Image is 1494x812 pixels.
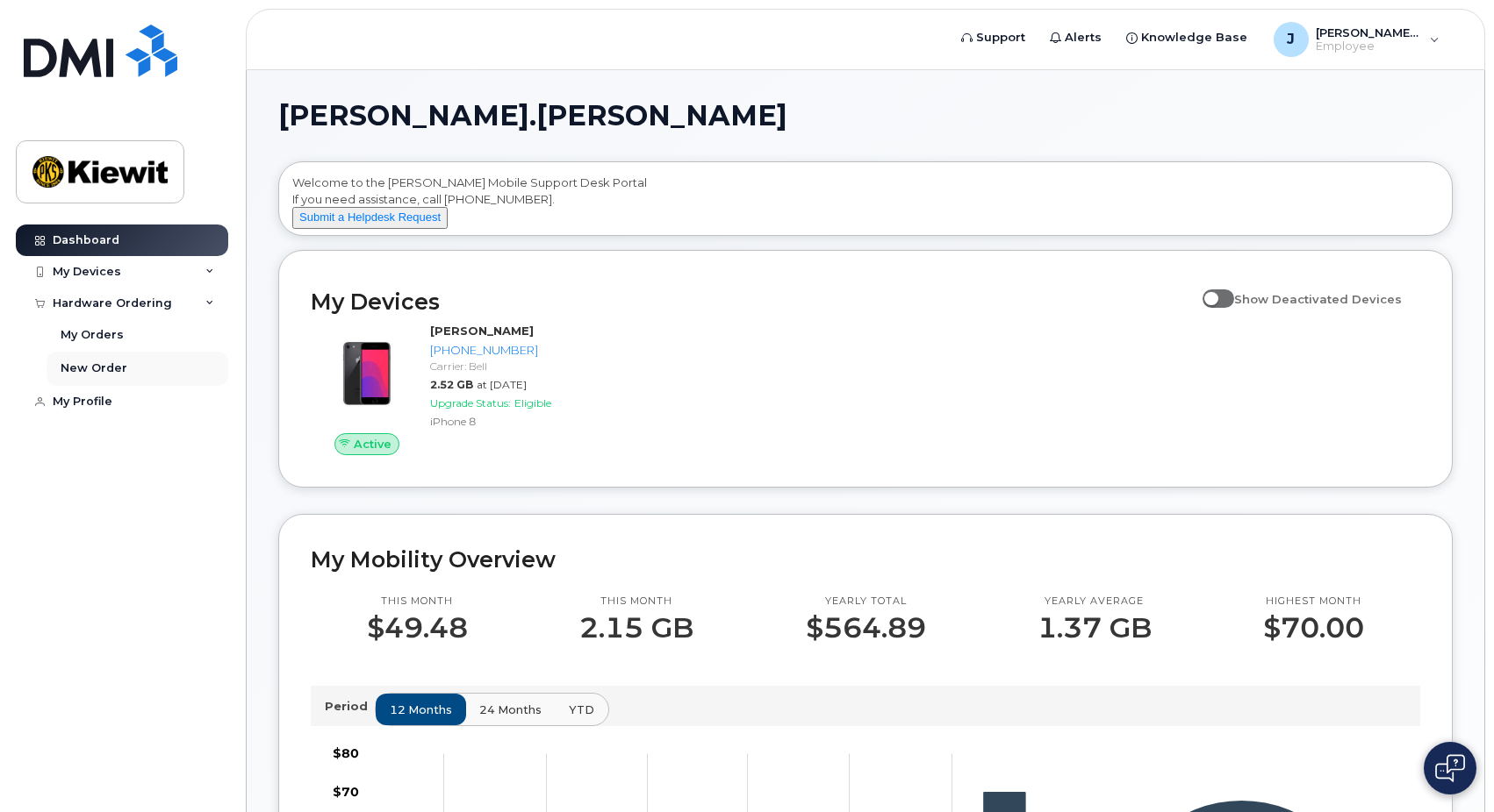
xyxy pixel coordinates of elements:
img: image20231002-3703462-bzhi73.jpeg [325,331,409,416]
span: at [DATE] [477,378,527,391]
a: Submit a Helpdesk Request [292,210,448,224]
p: This month [367,595,468,609]
p: 2.15 GB [579,612,693,644]
p: Highest month [1263,595,1364,609]
p: Period [325,698,375,715]
p: 1.37 GB [1038,612,1152,644]
a: Active[PERSON_NAME][PHONE_NUMBER]Carrier: Bell2.52 GBat [DATE]Upgrade Status:EligibleiPhone 8 [311,323,572,456]
span: 2.52 GB [430,378,473,391]
p: Yearly average [1038,595,1152,609]
span: YTD [569,702,594,718]
input: Show Deactivated Devices [1203,282,1217,296]
tspan: $80 [333,745,359,761]
span: Eligible [514,396,551,410]
tspan: $70 [333,783,359,799]
p: $70.00 [1263,612,1364,644]
div: Welcome to the [PERSON_NAME] Mobile Support Desk Portal If you need assistance, call [PHONE_NUMBER]. [292,175,1439,229]
button: Submit a Helpdesk Request [292,207,448,229]
span: Active [354,436,391,452]
span: Upgrade Status: [430,396,511,410]
strong: [PERSON_NAME] [430,324,534,338]
span: Show Deactivated Devices [1234,292,1402,306]
p: $564.89 [806,612,926,644]
p: $49.48 [367,612,468,644]
p: Yearly total [806,595,926,609]
span: 24 months [479,702,542,718]
h2: My Mobility Overview [311,546,1420,573]
div: Carrier: Bell [430,359,565,374]
div: [PHONE_NUMBER] [430,342,565,359]
h2: My Devices [311,288,1194,315]
img: Open chat [1435,754,1465,782]
p: This month [579,595,693,609]
div: iPhone 8 [430,414,565,429]
span: [PERSON_NAME].[PERSON_NAME] [278,103,787,129]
